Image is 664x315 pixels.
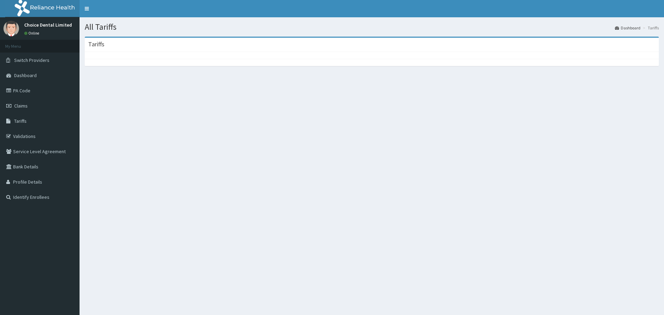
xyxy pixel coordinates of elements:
[641,25,659,31] li: Tariffs
[14,57,49,63] span: Switch Providers
[3,21,19,36] img: User Image
[14,118,27,124] span: Tariffs
[88,41,104,47] h3: Tariffs
[85,22,659,31] h1: All Tariffs
[14,103,28,109] span: Claims
[24,22,72,27] p: Choice Dental Limited
[24,31,41,36] a: Online
[615,25,640,31] a: Dashboard
[14,72,37,78] span: Dashboard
